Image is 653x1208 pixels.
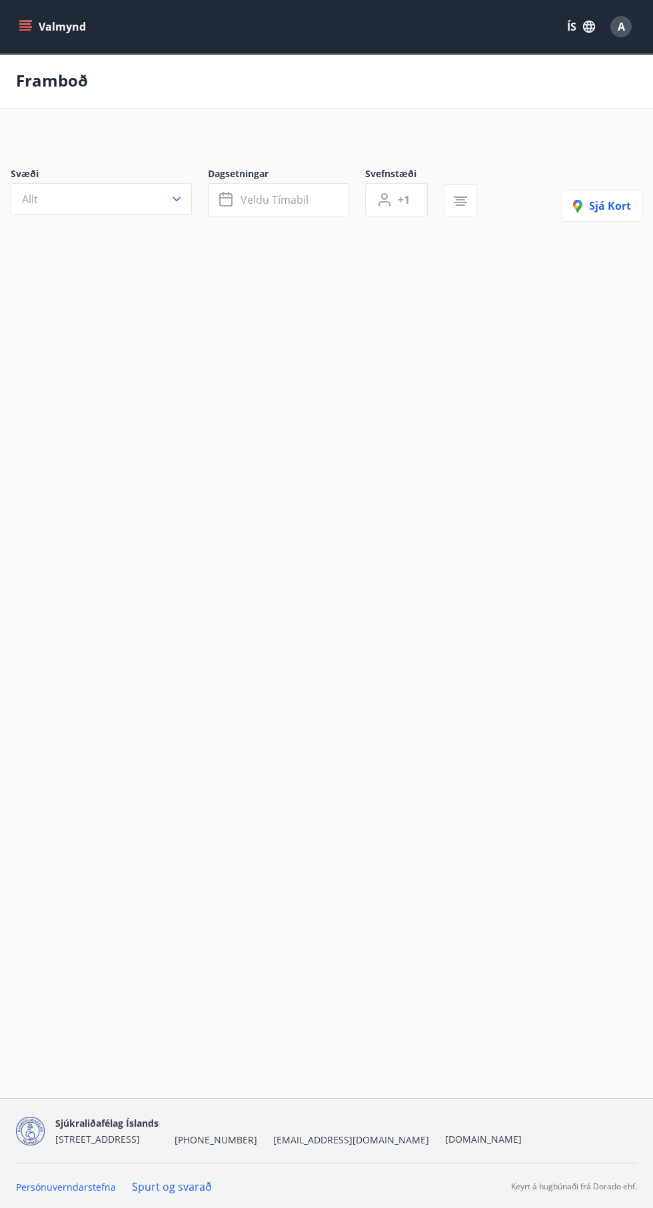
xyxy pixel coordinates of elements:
[573,198,631,213] span: Sjá kort
[562,190,642,222] button: Sjá kort
[16,1117,45,1145] img: d7T4au2pYIU9thVz4WmmUT9xvMNnFvdnscGDOPEg.png
[132,1179,212,1194] a: Spurt og svarað
[16,15,91,39] button: menu
[11,167,208,183] span: Svæði
[365,183,428,216] button: +1
[618,19,625,34] span: A
[175,1133,257,1147] span: [PHONE_NUMBER]
[605,11,637,43] button: A
[241,192,309,207] span: Veldu tímabil
[55,1117,159,1129] span: Sjúkraliðafélag Íslands
[208,183,349,216] button: Veldu tímabil
[16,69,88,92] p: Framboð
[55,1133,140,1145] span: [STREET_ADDRESS]
[11,183,192,215] button: Allt
[445,1133,522,1145] a: [DOMAIN_NAME]
[22,192,38,206] span: Allt
[208,167,365,183] span: Dagsetningar
[560,15,602,39] button: ÍS
[365,167,444,183] span: Svefnstæði
[398,192,410,207] span: +1
[16,1181,116,1193] a: Persónuverndarstefna
[511,1181,637,1193] p: Keyrt á hugbúnaði frá Dorado ehf.
[273,1133,429,1147] span: [EMAIL_ADDRESS][DOMAIN_NAME]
